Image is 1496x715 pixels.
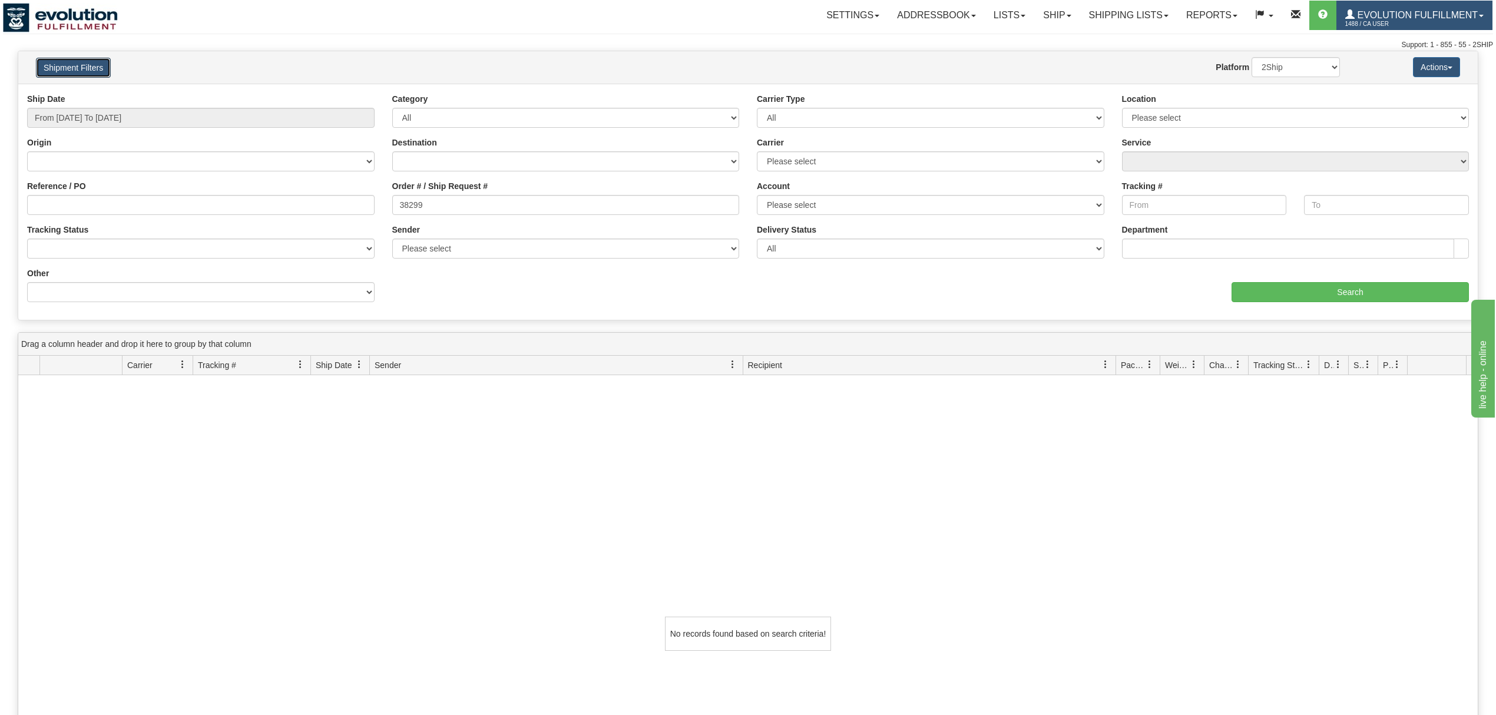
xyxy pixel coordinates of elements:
a: Tracking # filter column settings [290,355,310,375]
span: Sender [375,359,401,371]
a: Lists [985,1,1034,30]
a: Evolution Fulfillment 1488 / CA User [1336,1,1492,30]
a: Carrier filter column settings [173,355,193,375]
span: Packages [1121,359,1146,371]
a: Tracking Status filter column settings [1299,355,1319,375]
a: Delivery Status filter column settings [1328,355,1348,375]
input: From [1122,195,1287,215]
span: Evolution Fulfillment [1355,10,1478,20]
label: Category [392,93,428,105]
label: Origin [27,137,51,148]
span: Recipient [748,359,782,371]
label: Delivery Status [757,224,816,236]
label: Carrier Type [757,93,805,105]
label: Ship Date [27,93,65,105]
input: Search [1232,282,1469,302]
img: logo1488.jpg [3,3,118,32]
button: Shipment Filters [36,58,111,78]
a: Sender filter column settings [723,355,743,375]
label: Account [757,180,790,192]
div: Support: 1 - 855 - 55 - 2SHIP [3,40,1493,50]
a: Pickup Status filter column settings [1387,355,1407,375]
div: live help - online [9,7,109,21]
div: grid grouping header [18,333,1478,356]
label: Sender [392,224,420,236]
button: Actions [1413,57,1460,77]
label: Carrier [757,137,784,148]
div: No records found based on search criteria! [665,617,831,651]
a: Packages filter column settings [1140,355,1160,375]
span: Charge [1209,359,1234,371]
a: Recipient filter column settings [1095,355,1116,375]
span: 1488 / CA User [1345,18,1434,30]
label: Destination [392,137,437,148]
a: Ship [1034,1,1080,30]
label: Tracking # [1122,180,1163,192]
span: Carrier [127,359,153,371]
label: Service [1122,137,1151,148]
span: Ship Date [316,359,352,371]
label: Other [27,267,49,279]
input: To [1304,195,1469,215]
label: Tracking Status [27,224,88,236]
label: Order # / Ship Request # [392,180,488,192]
a: Ship Date filter column settings [349,355,369,375]
span: Delivery Status [1324,359,1334,371]
label: Platform [1216,61,1249,73]
span: Shipment Issues [1353,359,1363,371]
a: Addressbook [888,1,985,30]
a: Weight filter column settings [1184,355,1204,375]
iframe: chat widget [1469,297,1495,418]
span: Pickup Status [1383,359,1393,371]
span: Weight [1165,359,1190,371]
label: Location [1122,93,1156,105]
label: Reference / PO [27,180,86,192]
a: Reports [1177,1,1246,30]
a: Charge filter column settings [1228,355,1248,375]
a: Shipping lists [1080,1,1177,30]
label: Department [1122,224,1168,236]
a: Settings [817,1,888,30]
span: Tracking Status [1253,359,1305,371]
span: Tracking # [198,359,236,371]
a: Shipment Issues filter column settings [1358,355,1378,375]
